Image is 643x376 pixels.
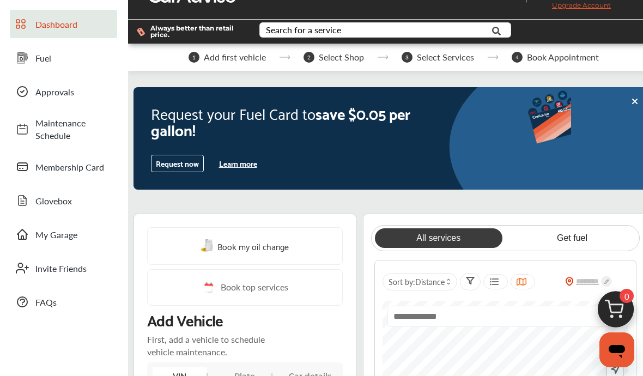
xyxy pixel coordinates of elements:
button: Request now [151,155,204,172]
p: Add Vehicle [147,310,223,329]
span: 1 [189,52,199,63]
img: cal_icon.0803b883.svg [201,281,215,294]
a: Fuel [10,44,117,72]
span: 3 [402,52,413,63]
span: Select Shop [319,52,364,62]
a: Approvals [10,77,117,106]
img: oil-change.e5047c97.svg [201,239,215,253]
a: Invite Friends [10,254,117,282]
span: Sort by : [389,276,445,287]
span: Book top services [221,281,288,294]
img: stepper-arrow.e24c07c6.svg [377,55,389,59]
span: Always better than retail price. [150,25,242,38]
span: My Garage [35,228,112,241]
span: Glovebox [35,195,112,207]
a: FAQs [10,288,117,316]
div: Search for a service [266,26,341,34]
span: 2 [304,52,314,63]
span: FAQs [35,296,112,308]
a: Maintenance Schedule [10,111,117,147]
img: cart_icon.3d0951e8.svg [590,286,642,338]
span: Book my oil change [217,239,289,253]
span: 0 [620,289,634,303]
img: recenter.ce011a49.svg [609,363,620,375]
a: All services [375,228,502,248]
span: Select Services [417,52,474,62]
a: Membership Card [10,153,117,181]
span: Invite Friends [35,262,112,275]
a: Get fuel [508,228,636,248]
span: Distance [415,276,445,287]
img: location_vector_orange.38f05af8.svg [565,277,574,286]
span: Maintenance Schedule [35,117,112,142]
a: My Garage [10,220,117,248]
span: Request your Fuel Card to [151,100,316,126]
span: Upgrade Account [536,1,611,15]
span: Dashboard [35,18,112,31]
button: Learn more [215,155,262,172]
iframe: Button to launch messaging window [599,332,634,367]
a: Book my oil change [201,239,289,253]
img: stepper-arrow.e24c07c6.svg [279,55,290,59]
p: First, add a vehicle to schedule vehicle maintenance. [147,333,284,358]
a: Book top services [147,269,343,306]
span: Book Appointment [527,52,599,62]
img: stepper-arrow.e24c07c6.svg [487,55,499,59]
span: Add first vehicle [204,52,266,62]
span: Approvals [35,86,112,98]
img: dollor_label_vector.a70140d1.svg [137,27,145,37]
span: Membership Card [35,161,112,173]
span: Fuel [35,52,112,64]
span: save $0.05 per gallon! [151,100,410,142]
span: 4 [512,52,523,63]
a: Dashboard [10,10,117,38]
a: Glovebox [10,186,117,215]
